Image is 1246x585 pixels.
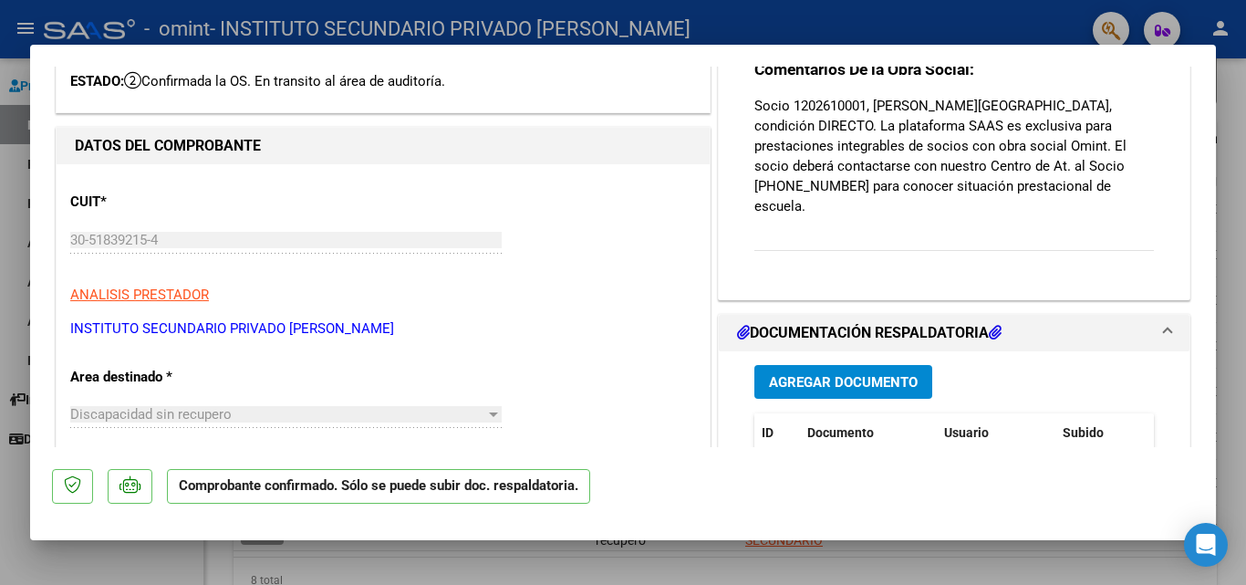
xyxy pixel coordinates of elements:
[70,319,696,340] p: INSTITUTO SECUNDARIO PRIVADO [PERSON_NAME]
[719,29,1189,298] div: COMENTARIOS
[75,137,261,154] strong: DATOS DEL COMPROBANTE
[754,365,932,399] button: Agregar Documento
[937,413,1055,453] datatable-header-cell: Usuario
[70,192,258,213] p: CUIT
[754,413,800,453] datatable-header-cell: ID
[70,73,124,89] span: ESTADO:
[124,73,445,89] span: Confirmada la OS. En transito al área de auditoría.
[167,469,590,505] p: Comprobante confirmado. Sólo se puede subir doc. respaldatoria.
[762,425,774,440] span: ID
[769,374,918,391] span: Agregar Documento
[70,287,209,303] span: ANALISIS PRESTADOR
[70,406,232,423] span: Discapacidad sin recupero
[754,96,1154,216] p: Socio 1202610001, [PERSON_NAME][GEOGRAPHIC_DATA], condición DIRECTO. La plataforma SAAS es exclus...
[1063,425,1104,440] span: Subido
[737,322,1002,344] h1: DOCUMENTACIÓN RESPALDATORIA
[807,425,874,440] span: Documento
[70,367,258,388] p: Area destinado *
[754,60,974,78] strong: Comentarios De la Obra Social:
[800,413,937,453] datatable-header-cell: Documento
[719,315,1189,351] mat-expansion-panel-header: DOCUMENTACIÓN RESPALDATORIA
[944,425,989,440] span: Usuario
[1055,413,1147,453] datatable-header-cell: Subido
[1147,413,1238,453] datatable-header-cell: Acción
[1184,523,1228,567] div: Open Intercom Messenger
